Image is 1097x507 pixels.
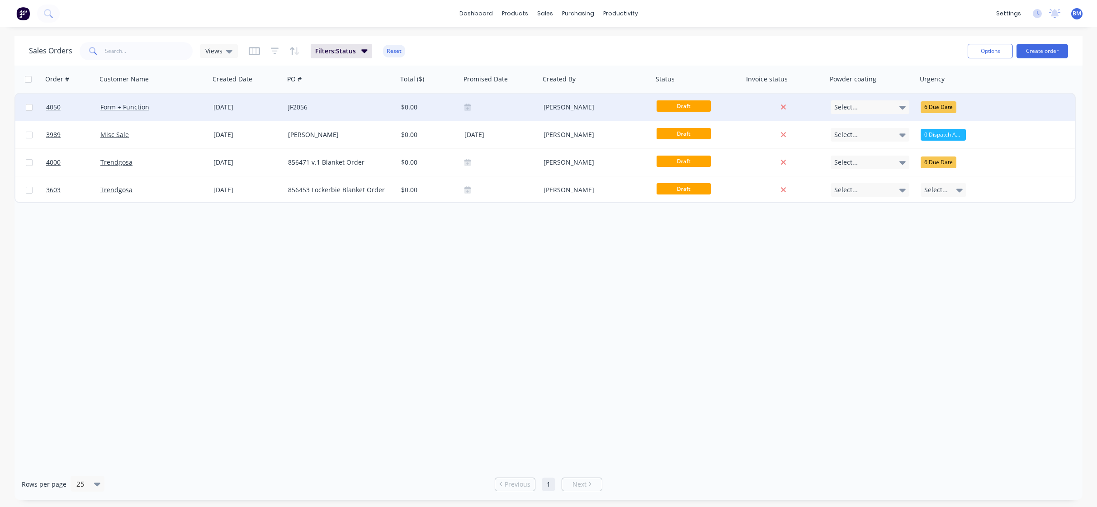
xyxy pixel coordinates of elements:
[746,75,788,84] div: Invoice status
[45,75,69,84] div: Order #
[921,101,956,113] div: 6 Due Date
[213,103,281,112] div: [DATE]
[401,185,454,194] div: $0.00
[213,185,281,194] div: [DATE]
[834,103,858,112] span: Select...
[46,185,61,194] span: 3603
[544,185,644,194] div: [PERSON_NAME]
[968,44,1013,58] button: Options
[924,185,948,194] span: Select...
[562,480,602,489] a: Next page
[497,7,533,20] div: products
[834,130,858,139] span: Select...
[1073,9,1081,18] span: BM
[542,478,555,491] a: Page 1 is your current page
[455,7,497,20] a: dashboard
[657,128,711,139] span: Draft
[22,480,66,489] span: Rows per page
[100,158,132,166] a: Trendgosa
[288,185,388,194] div: 856453 Lockerbie Blanket Order
[383,45,405,57] button: Reset
[920,75,945,84] div: Urgency
[533,7,558,20] div: sales
[400,75,424,84] div: Total ($)
[830,75,876,84] div: Powder coating
[921,129,966,141] div: 0 Dispatch ASAP
[572,480,586,489] span: Next
[46,176,100,204] a: 3603
[288,130,388,139] div: [PERSON_NAME]
[205,46,222,56] span: Views
[834,185,858,194] span: Select...
[544,103,644,112] div: [PERSON_NAME]
[921,156,956,168] div: 6 Due Date
[16,7,30,20] img: Factory
[46,94,100,121] a: 4050
[213,130,281,139] div: [DATE]
[46,158,61,167] span: 4000
[288,158,388,167] div: 856471 v.1 Blanket Order
[287,75,302,84] div: PO #
[558,7,599,20] div: purchasing
[543,75,576,84] div: Created By
[834,158,858,167] span: Select...
[100,185,132,194] a: Trendgosa
[46,130,61,139] span: 3989
[311,44,372,58] button: Filters:Status
[544,158,644,167] div: [PERSON_NAME]
[288,103,388,112] div: JF2056
[657,156,711,167] span: Draft
[491,478,606,491] ul: Pagination
[657,100,711,112] span: Draft
[505,480,530,489] span: Previous
[401,130,454,139] div: $0.00
[464,129,536,141] div: [DATE]
[656,75,675,84] div: Status
[46,149,100,176] a: 4000
[1017,44,1068,58] button: Create order
[46,121,100,148] a: 3989
[463,75,508,84] div: Promised Date
[46,103,61,112] span: 4050
[401,103,454,112] div: $0.00
[495,480,535,489] a: Previous page
[992,7,1026,20] div: settings
[657,183,711,194] span: Draft
[213,75,252,84] div: Created Date
[99,75,149,84] div: Customer Name
[105,42,193,60] input: Search...
[544,130,644,139] div: [PERSON_NAME]
[29,47,72,55] h1: Sales Orders
[315,47,356,56] span: Filters: Status
[599,7,643,20] div: productivity
[100,103,149,111] a: Form + Function
[213,158,281,167] div: [DATE]
[100,130,129,139] a: Misc Sale
[401,158,454,167] div: $0.00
